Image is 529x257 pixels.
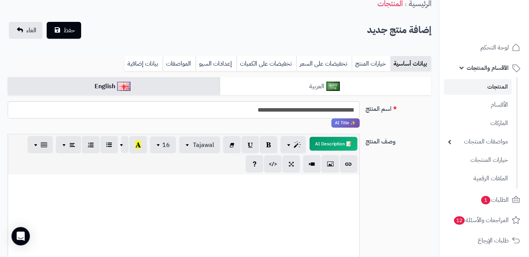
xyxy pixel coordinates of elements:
a: مواصفات المنتجات [444,133,512,150]
a: المواصفات [163,56,196,71]
a: بيانات إضافية [124,56,163,71]
span: الأقسام والمنتجات [467,63,509,73]
a: المنتجات [444,79,512,95]
a: الملفات الرقمية [444,170,512,187]
a: تخفيضات على الكميات [237,56,296,71]
h2: إضافة منتج جديد [367,22,431,38]
a: خيارات المنتج [352,56,390,71]
img: English [117,82,131,91]
a: إعدادات السيو [196,56,237,71]
span: 1 [481,196,490,204]
img: logo-2.png [477,21,522,37]
span: 12 [454,216,465,225]
button: حفظ [47,22,81,39]
span: حفظ [64,26,75,35]
span: الغاء [26,26,36,35]
a: بيانات أساسية [390,56,431,71]
button: 16 [150,137,176,153]
a: لوحة التحكم [444,38,524,57]
span: انقر لاستخدام رفيقك الذكي [331,119,360,128]
div: Open Intercom Messenger [11,227,30,245]
a: المراجعات والأسئلة12 [444,211,524,229]
label: وصف المنتج [363,134,434,146]
a: الأقسام [444,97,512,113]
a: الطلبات1 [444,191,524,209]
a: تخفيضات على السعر [296,56,352,71]
label: اسم المنتج [363,101,434,114]
a: الغاء [9,22,42,39]
span: المراجعات والأسئلة [453,215,509,226]
span: 16 [162,140,170,150]
button: Tajawal [179,137,220,153]
img: العربية [327,82,340,91]
button: 📝 AI Description [310,137,358,151]
span: طلبات الإرجاع [478,235,509,246]
a: English [8,77,220,96]
a: العربية [220,77,432,96]
span: Tajawal [193,140,214,150]
a: خيارات المنتجات [444,152,512,168]
span: لوحة التحكم [480,42,509,53]
a: طلبات الإرجاع [444,231,524,250]
span: الطلبات [480,194,509,205]
a: الماركات [444,115,512,132]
